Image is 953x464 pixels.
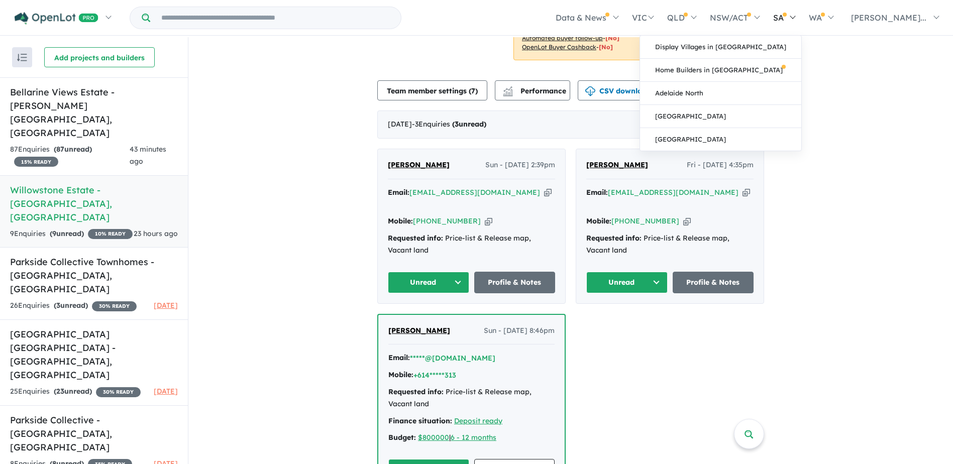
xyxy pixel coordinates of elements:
u: Automated buyer follow-up [522,34,603,42]
h5: Parkside Collective Townhomes - [GEOGRAPHIC_DATA] , [GEOGRAPHIC_DATA] [10,255,178,296]
strong: Email: [586,188,608,197]
button: Performance [495,80,570,100]
span: 9 [52,229,56,238]
button: Copy [544,187,552,198]
a: Adelaide North [640,82,801,105]
div: 25 Enquir ies [10,386,141,398]
div: Price-list & Release map, Vacant land [388,233,555,257]
a: [PHONE_NUMBER] [413,216,481,225]
span: [No] [599,43,613,51]
a: 6 - 12 months [451,433,496,442]
div: Price-list & Release map, Vacant land [388,386,555,410]
strong: Mobile: [388,370,413,379]
span: [PERSON_NAME] [388,326,450,335]
span: [DATE] [154,301,178,310]
strong: ( unread) [452,120,486,129]
button: CSV download [578,80,659,100]
strong: ( unread) [54,301,88,310]
button: Copy [683,216,691,226]
a: [PERSON_NAME] [388,159,450,171]
span: 7 [471,86,475,95]
span: 30 % READY [92,301,137,311]
u: OpenLot Buyer Cashback [522,43,596,51]
strong: Mobile: [586,216,611,225]
div: 9 Enquir ies [10,228,133,240]
strong: Email: [388,188,409,197]
span: [PERSON_NAME]... [851,13,926,23]
button: Copy [743,187,750,198]
a: Home Builders in [GEOGRAPHIC_DATA] [640,59,801,82]
a: [PERSON_NAME] [388,325,450,337]
img: download icon [585,86,595,96]
a: Profile & Notes [673,272,754,293]
span: 23 [56,387,64,396]
img: bar-chart.svg [503,89,513,96]
span: 15 % READY [14,157,58,167]
strong: Finance situation: [388,416,452,425]
button: Copy [485,216,492,226]
span: 3 [56,301,60,310]
span: 87 [56,145,64,154]
span: 3 [455,120,459,129]
span: 30 % READY [96,387,141,397]
img: Openlot PRO Logo White [15,12,98,25]
img: sort.svg [17,54,27,61]
a: [PHONE_NUMBER] [611,216,679,225]
a: Display Villages in [GEOGRAPHIC_DATA] [640,36,801,59]
span: Performance [504,86,566,95]
button: Add projects and builders [44,47,155,67]
a: Profile & Notes [474,272,556,293]
span: 23 hours ago [134,229,178,238]
button: Team member settings (7) [377,80,487,100]
span: Sun - [DATE] 8:46pm [484,325,555,337]
strong: ( unread) [54,145,92,154]
strong: ( unread) [54,387,92,396]
div: | [388,432,555,444]
a: [GEOGRAPHIC_DATA] [640,105,801,128]
strong: Mobile: [388,216,413,225]
button: Unread [388,272,469,293]
a: [EMAIL_ADDRESS][DOMAIN_NAME] [409,188,540,197]
h5: Willowstone Estate - [GEOGRAPHIC_DATA] , [GEOGRAPHIC_DATA] [10,183,178,224]
span: - 3 Enquir ies [412,120,486,129]
div: [DATE] [377,110,764,139]
a: [PERSON_NAME] [586,159,648,171]
strong: Requested info: [388,387,444,396]
strong: Requested info: [388,234,443,243]
strong: Requested info: [586,234,642,243]
a: [GEOGRAPHIC_DATA] [640,128,801,151]
span: 10 % READY [88,229,133,239]
span: [No] [605,34,619,42]
span: [PERSON_NAME] [388,160,450,169]
a: $800000 [418,433,449,442]
span: Fri - [DATE] 4:35pm [687,159,754,171]
strong: Email: [388,353,410,362]
button: Unread [586,272,668,293]
strong: ( unread) [50,229,84,238]
div: Price-list & Release map, Vacant land [586,233,754,257]
strong: Budget: [388,433,416,442]
span: Sun - [DATE] 2:39pm [485,159,555,171]
h5: Parkside Collective - [GEOGRAPHIC_DATA] , [GEOGRAPHIC_DATA] [10,413,178,454]
h5: [GEOGRAPHIC_DATA] [GEOGRAPHIC_DATA] - [GEOGRAPHIC_DATA] , [GEOGRAPHIC_DATA] [10,327,178,382]
input: Try estate name, suburb, builder or developer [152,7,399,29]
span: [DATE] [154,387,178,396]
a: [EMAIL_ADDRESS][DOMAIN_NAME] [608,188,738,197]
span: 43 minutes ago [130,145,166,166]
h5: Bellarine Views Estate - [PERSON_NAME][GEOGRAPHIC_DATA] , [GEOGRAPHIC_DATA] [10,85,178,140]
img: line-chart.svg [503,86,512,92]
a: Deposit ready [454,416,502,425]
div: 87 Enquir ies [10,144,130,168]
div: 26 Enquir ies [10,300,137,312]
span: [PERSON_NAME] [586,160,648,169]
